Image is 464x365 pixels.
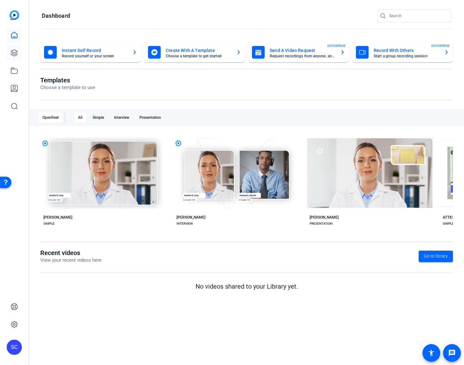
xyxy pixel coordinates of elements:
mat-card-title: Instant Self Record [62,47,127,54]
p: No videos shared to your Library yet. [40,282,453,291]
button: Instant Self RecordRecord yourself or your screen [40,42,141,62]
div: [PERSON_NAME] [43,215,72,220]
div: SIMPLE [43,221,55,226]
span: ENTERPRISE [327,43,346,48]
button: Send A Video RequestRequest recordings from anyone, anywhereENTERPRISE [248,42,349,62]
div: PRESENTATION [310,221,332,226]
div: Presentation [136,112,165,123]
mat-card-subtitle: Request recordings from anyone, anywhere [270,54,335,58]
div: SC [7,340,22,355]
mat-card-subtitle: Record yourself or your screen [62,54,127,58]
div: Interview [110,112,133,123]
p: Choose a template to use [40,84,95,91]
div: ATTICUS [443,215,458,220]
span: ENTERPRISE [431,43,450,48]
mat-icon: message [448,349,456,357]
button: Record With OthersStart a group recording sessionENTERPRISE [352,42,453,62]
mat-icon: accessibility [428,349,435,357]
p: View your recent videos here [40,257,101,264]
div: INTERVIEW [177,221,193,226]
h1: Dashboard [42,12,70,20]
mat-card-title: Create With A Template [166,47,231,54]
h1: Recent videos [40,249,101,257]
input: Search [389,12,446,20]
div: OpenReel [39,112,62,123]
div: All [74,112,86,123]
div: [PERSON_NAME] [310,215,338,220]
mat-card-title: Record With Others [374,47,439,54]
div: [PERSON_NAME] [177,215,205,220]
h1: Templates [40,76,95,84]
button: Create With A TemplateChoose a template to get started [144,42,245,62]
div: Simple [89,112,108,123]
div: SIMPLE [443,221,454,226]
img: blue-gradient.svg [10,10,19,20]
a: Go to library [419,251,453,262]
span: Go to library [424,253,448,259]
mat-card-subtitle: Start a group recording session [374,54,439,58]
mat-card-subtitle: Choose a template to get started [166,54,231,58]
mat-card-title: Send A Video Request [270,47,335,54]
